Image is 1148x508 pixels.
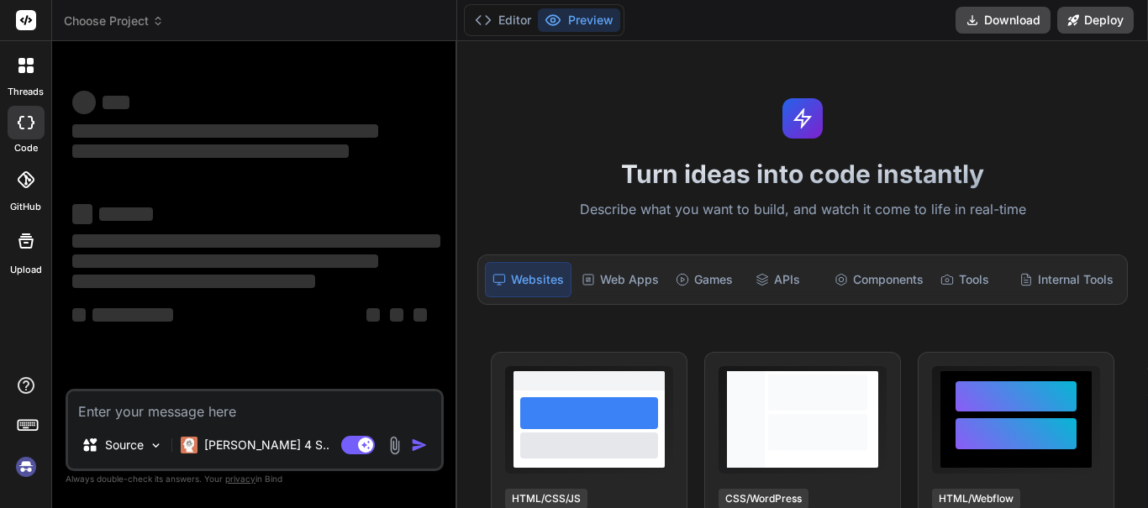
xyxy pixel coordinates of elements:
span: ‌ [72,144,349,158]
img: Claude 4 Sonnet [181,437,197,453]
img: attachment [385,436,404,455]
button: Editor [468,8,538,32]
span: ‌ [72,254,378,268]
img: signin [12,453,40,481]
span: ‌ [72,308,86,322]
span: ‌ [72,234,440,248]
span: ‌ [72,275,315,288]
div: Components [828,262,930,297]
div: Tools [934,262,1009,297]
span: ‌ [72,124,378,138]
div: APIs [749,262,824,297]
span: privacy [225,474,255,484]
label: threads [8,85,44,99]
button: Deploy [1057,7,1134,34]
div: Websites [485,262,571,297]
p: Describe what you want to build, and watch it come to life in real-time [467,199,1138,221]
div: Games [669,262,745,297]
span: ‌ [413,308,427,322]
span: ‌ [99,207,153,221]
label: Upload [10,263,42,277]
div: Web Apps [575,262,666,297]
span: ‌ [72,204,92,224]
div: Internal Tools [1013,262,1120,297]
img: Pick Models [149,438,163,453]
span: ‌ [103,96,129,109]
button: Download [956,7,1051,34]
span: ‌ [390,308,403,322]
p: Source [105,437,144,453]
label: GitHub [10,200,41,214]
span: ‌ [72,91,96,114]
p: [PERSON_NAME] 4 S.. [204,437,329,453]
h1: Turn ideas into code instantly [467,159,1138,189]
img: icon [411,437,428,453]
button: Preview [538,8,620,32]
span: Choose Project [64,13,164,29]
span: ‌ [92,308,173,322]
p: Always double-check its answers. Your in Bind [66,471,444,487]
label: code [14,141,38,155]
span: ‌ [366,308,380,322]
